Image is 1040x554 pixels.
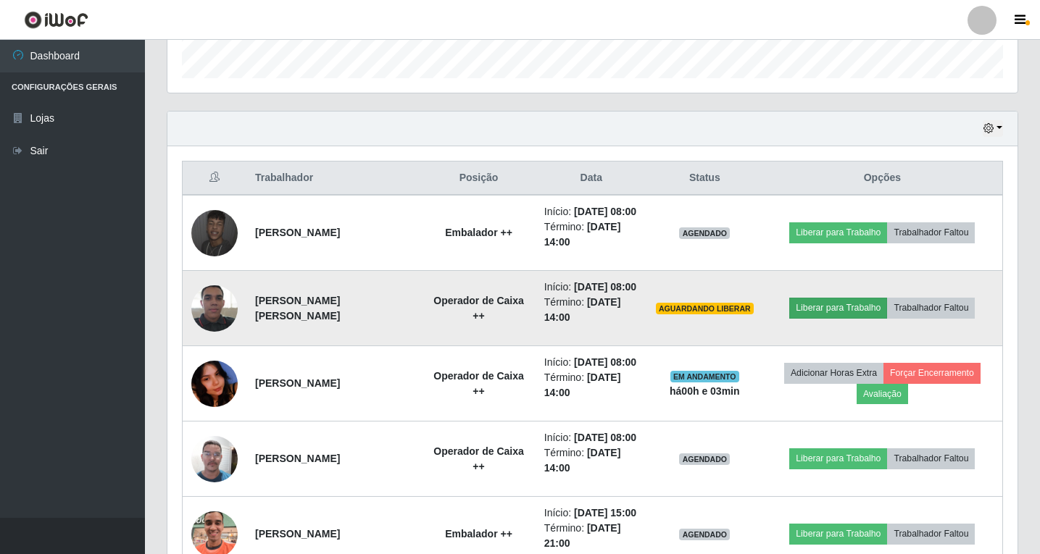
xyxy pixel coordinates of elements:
li: Término: [544,295,638,325]
li: Término: [544,445,638,476]
strong: [PERSON_NAME] [255,227,340,238]
button: Liberar para Trabalho [789,222,887,243]
strong: há 00 h e 03 min [670,385,740,397]
strong: Operador de Caixa ++ [433,445,524,472]
button: Liberar para Trabalho [789,448,887,469]
button: Trabalhador Faltou [887,524,975,544]
span: AGUARDANDO LIBERAR [656,303,754,314]
button: Liberar para Trabalho [789,524,887,544]
th: Data [536,161,647,196]
img: CoreUI Logo [24,11,88,29]
strong: [PERSON_NAME] [255,528,340,540]
li: Início: [544,204,638,219]
strong: Embalador ++ [445,528,512,540]
img: 1756246175860.jpeg [191,428,238,490]
li: Início: [544,430,638,445]
li: Término: [544,521,638,551]
time: [DATE] 08:00 [574,206,636,217]
strong: [PERSON_NAME] [255,377,340,389]
li: Início: [544,355,638,370]
strong: Operador de Caixa ++ [433,370,524,397]
li: Início: [544,280,638,295]
span: AGENDADO [679,227,730,239]
img: 1755826111467.jpeg [191,333,238,434]
li: Término: [544,219,638,250]
img: 1672104416312.jpeg [191,277,238,339]
button: Avaliação [857,384,908,404]
time: [DATE] 08:00 [574,432,636,443]
time: [DATE] 15:00 [574,507,636,519]
th: Opções [762,161,1003,196]
img: 1670169411553.jpeg [191,210,238,256]
th: Posição [422,161,536,196]
button: Liberar para Trabalho [789,298,887,318]
th: Trabalhador [246,161,422,196]
button: Trabalhador Faltou [887,222,975,243]
button: Forçar Encerramento [883,363,981,383]
strong: [PERSON_NAME] [255,453,340,464]
span: EM ANDAMENTO [670,371,739,382]
button: Adicionar Horas Extra [784,363,883,383]
button: Trabalhador Faltou [887,448,975,469]
span: AGENDADO [679,453,730,465]
strong: Embalador ++ [445,227,512,238]
li: Término: [544,370,638,400]
strong: [PERSON_NAME] [PERSON_NAME] [255,295,340,322]
span: AGENDADO [679,529,730,540]
strong: Operador de Caixa ++ [433,295,524,322]
th: Status [647,161,762,196]
button: Trabalhador Faltou [887,298,975,318]
time: [DATE] 08:00 [574,281,636,293]
li: Início: [544,505,638,521]
time: [DATE] 08:00 [574,356,636,368]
